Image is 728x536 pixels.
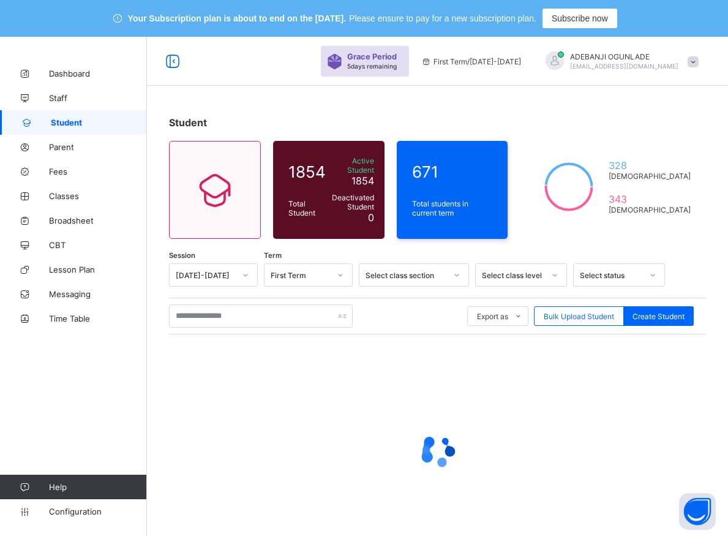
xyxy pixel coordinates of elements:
[327,54,342,69] img: sticker-purple.71386a28dfed39d6af7621340158ba97.svg
[169,251,195,260] span: Session
[49,314,147,323] span: Time Table
[347,52,397,61] span: Grace Period
[609,205,691,214] span: [DEMOGRAPHIC_DATA]
[347,62,397,70] span: 5 days remaining
[477,312,508,321] span: Export as
[533,51,705,72] div: ADEBANJIOGUNLADE
[570,62,678,70] span: [EMAIL_ADDRESS][DOMAIN_NAME]
[609,172,691,181] span: [DEMOGRAPHIC_DATA]
[482,271,544,280] div: Select class level
[609,193,691,205] span: 343
[49,265,147,274] span: Lesson Plan
[49,167,147,176] span: Fees
[366,271,446,280] div: Select class section
[609,159,691,172] span: 328
[49,289,147,299] span: Messaging
[49,69,147,78] span: Dashboard
[49,142,147,152] span: Parent
[176,271,235,280] div: [DATE]-[DATE]
[570,52,678,61] span: ADEBANJI OGUNLADE
[49,216,147,225] span: Broadsheet
[49,482,146,492] span: Help
[49,93,147,103] span: Staff
[412,199,493,217] span: Total students in current term
[349,13,536,23] span: Please ensure to pay for a new subscription plan.
[169,116,207,129] span: Student
[632,312,685,321] span: Create Student
[351,175,374,187] span: 1854
[421,57,521,66] span: session/term information
[285,196,329,221] div: Total Student
[51,118,147,127] span: Student
[271,271,330,280] div: First Term
[679,493,716,530] button: Open asap
[128,13,346,23] span: Your Subscription plan is about to end on the [DATE].
[580,271,642,280] div: Select status
[49,507,146,516] span: Configuration
[49,191,147,201] span: Classes
[288,162,326,181] span: 1854
[412,162,493,181] span: 671
[332,156,374,175] span: Active Student
[552,13,608,23] span: Subscribe now
[368,211,374,224] span: 0
[49,240,147,250] span: CBT
[332,193,374,211] span: Deactivated Student
[264,251,282,260] span: Term
[544,312,614,321] span: Bulk Upload Student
